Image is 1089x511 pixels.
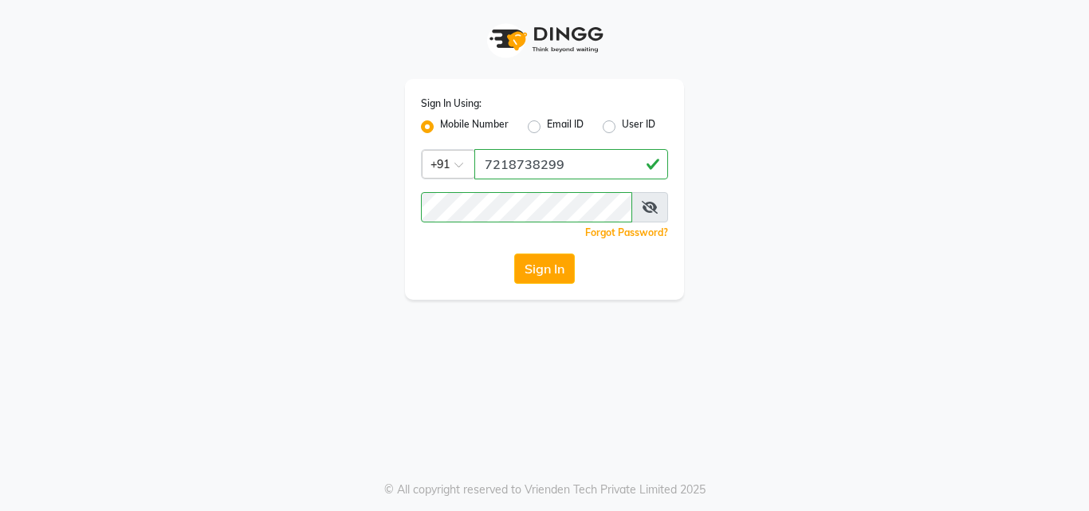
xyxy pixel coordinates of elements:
a: Forgot Password? [585,226,668,238]
input: Username [474,149,668,179]
input: Username [421,192,632,222]
button: Sign In [514,254,575,284]
label: Sign In Using: [421,96,482,111]
label: Email ID [547,117,584,136]
img: logo1.svg [481,16,608,63]
label: Mobile Number [440,117,509,136]
label: User ID [622,117,655,136]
